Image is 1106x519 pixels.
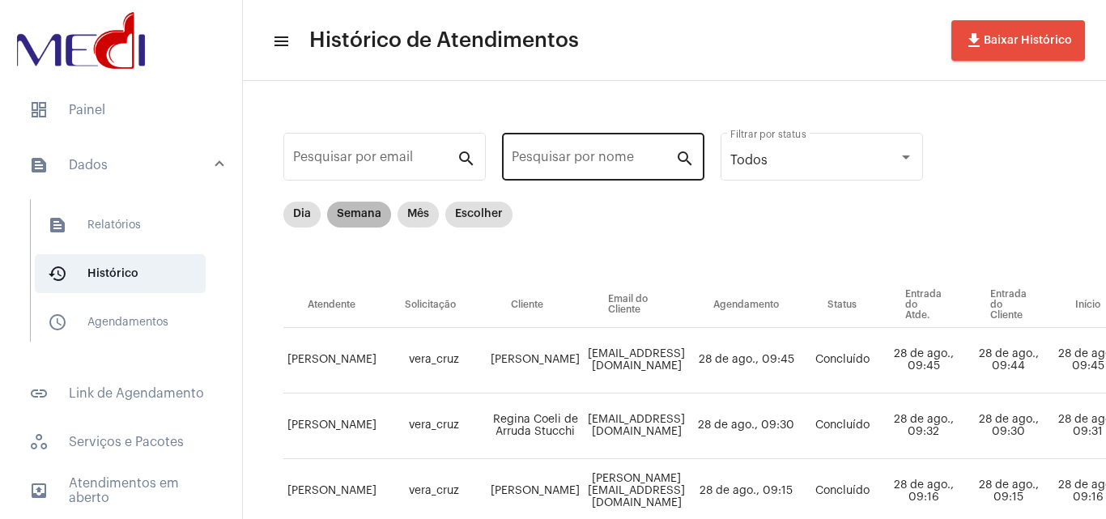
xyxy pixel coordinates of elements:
th: Entrada do Atde. [881,283,966,328]
mat-chip: Escolher [445,202,513,228]
td: 28 de ago., 09:32 [881,394,966,459]
img: d3a1b5fa-500b-b90f-5a1c-719c20e9830b.png [13,8,149,73]
span: Histórico de Atendimentos [309,28,579,53]
td: 28 de ago., 09:30 [966,394,1051,459]
th: Status [803,283,881,328]
th: Atendente [283,283,381,328]
td: 28 de ago., 09:44 [966,328,1051,394]
mat-icon: sidenav icon [29,384,49,403]
td: Concluído [803,394,881,459]
span: Serviços e Pacotes [16,423,226,462]
span: sidenav icon [29,432,49,452]
mat-icon: sidenav icon [272,32,288,51]
td: 28 de ago., 09:45 [881,328,966,394]
mat-icon: sidenav icon [29,155,49,175]
span: vera_cruz [409,419,459,431]
mat-icon: search [457,148,476,168]
input: Pesquisar por email [293,153,457,168]
mat-icon: search [675,148,695,168]
span: Baixar Histórico [964,35,1072,46]
span: Agendamentos [35,303,206,342]
mat-icon: file_download [964,31,984,50]
td: [PERSON_NAME] [283,394,381,459]
mat-chip: Mês [398,202,439,228]
mat-icon: sidenav icon [48,215,67,235]
mat-icon: sidenav icon [29,481,49,500]
td: Regina Coeli de Arruda Stucchi [487,394,584,459]
span: Painel [16,91,226,130]
td: [EMAIL_ADDRESS][DOMAIN_NAME] [584,394,689,459]
td: 28 de ago., 09:45 [689,328,803,394]
mat-panel-title: Dados [29,155,216,175]
button: Baixar Histórico [951,20,1085,61]
mat-chip: Dia [283,202,321,228]
th: Cliente [487,283,584,328]
th: Entrada do Cliente [966,283,1051,328]
div: sidenav iconDados [10,191,242,364]
input: Pesquisar por nome [512,153,675,168]
mat-icon: sidenav icon [48,264,67,283]
td: 28 de ago., 09:30 [689,394,803,459]
td: [EMAIL_ADDRESS][DOMAIN_NAME] [584,328,689,394]
span: vera_cruz [409,354,459,365]
span: Link de Agendamento [16,374,226,413]
span: Relatórios [35,206,206,245]
span: Histórico [35,254,206,293]
mat-icon: sidenav icon [48,313,67,332]
mat-chip: Semana [327,202,391,228]
td: [PERSON_NAME] [283,328,381,394]
span: Atendimentos em aberto [16,471,226,510]
span: sidenav icon [29,100,49,120]
td: Concluído [803,328,881,394]
mat-expansion-panel-header: sidenav iconDados [10,139,242,191]
th: Email do Cliente [584,283,689,328]
span: Todos [730,154,768,167]
th: Solicitação [381,283,487,328]
span: vera_cruz [409,485,459,496]
th: Agendamento [689,283,803,328]
td: [PERSON_NAME] [487,328,584,394]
